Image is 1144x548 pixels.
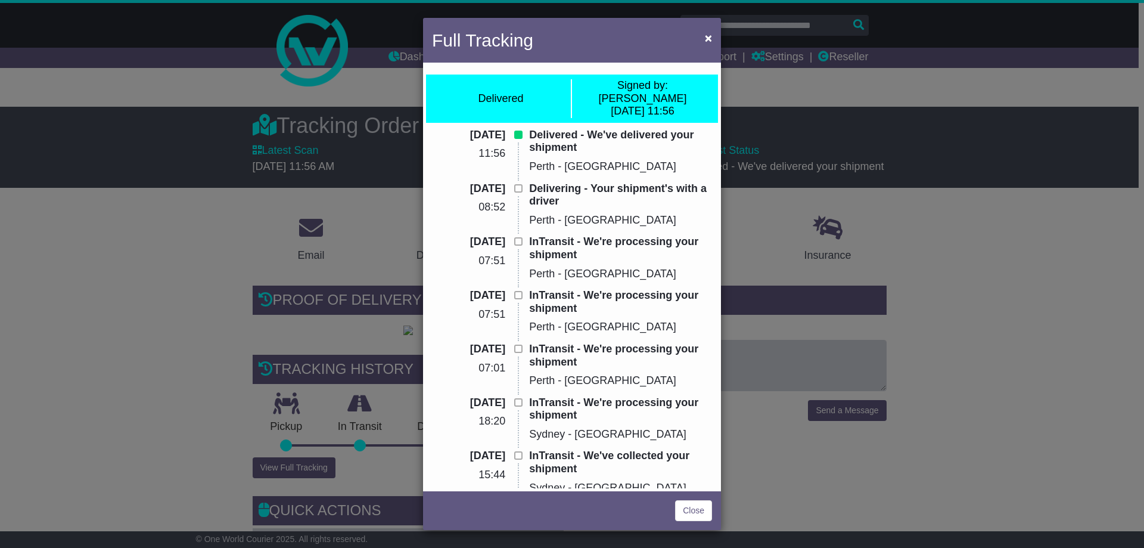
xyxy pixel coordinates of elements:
div: Delivered [478,92,523,106]
div: [PERSON_NAME] [DATE] 11:56 [578,79,707,118]
p: Perth - [GEOGRAPHIC_DATA] [529,214,712,227]
p: [DATE] [432,129,505,142]
button: Close [699,26,718,50]
p: [DATE] [432,289,505,302]
span: × [705,31,712,45]
p: Delivering - Your shipment's with a driver [529,182,712,208]
p: [DATE] [432,182,505,196]
p: Delivered - We've delivered your shipment [529,129,712,154]
p: InTransit - We're processing your shipment [529,343,712,369]
p: [DATE] [432,236,505,249]
a: Close [675,500,712,521]
p: InTransit - We've collected your shipment [529,450,712,475]
p: 15:44 [432,469,505,482]
p: Perth - [GEOGRAPHIC_DATA] [529,268,712,281]
p: InTransit - We're processing your shipment [529,289,712,315]
p: 07:51 [432,255,505,268]
p: 07:51 [432,308,505,321]
span: Signed by: [617,79,668,91]
p: 08:52 [432,201,505,214]
p: Sydney - [GEOGRAPHIC_DATA] [529,428,712,441]
p: InTransit - We're processing your shipment [529,397,712,422]
p: 07:01 [432,362,505,375]
p: 11:56 [432,147,505,160]
p: 18:20 [432,415,505,428]
p: InTransit - We're processing your shipment [529,236,712,261]
p: [DATE] [432,450,505,463]
p: [DATE] [432,343,505,356]
h4: Full Tracking [432,27,533,54]
p: Perth - [GEOGRAPHIC_DATA] [529,160,712,174]
p: Sydney - [GEOGRAPHIC_DATA] [529,482,712,495]
p: Perth - [GEOGRAPHIC_DATA] [529,374,712,388]
p: Perth - [GEOGRAPHIC_DATA] [529,321,712,334]
p: [DATE] [432,397,505,410]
